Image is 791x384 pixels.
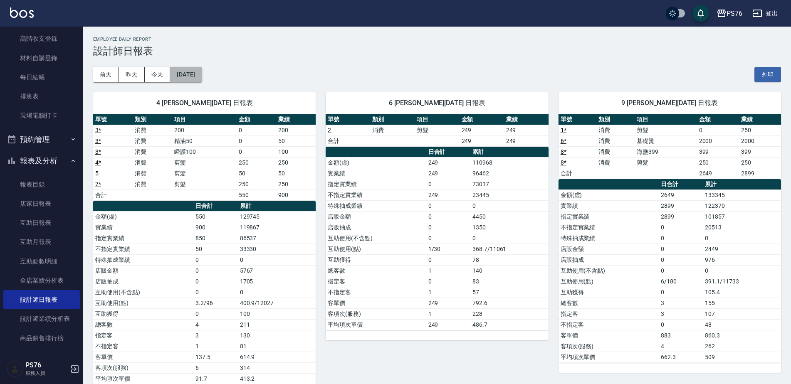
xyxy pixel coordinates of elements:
[703,254,781,265] td: 976
[326,244,426,254] td: 互助使用(點)
[237,157,276,168] td: 250
[703,211,781,222] td: 101857
[172,157,237,168] td: 剪髮
[3,68,80,87] a: 每日結帳
[276,135,316,146] td: 50
[415,114,459,125] th: 項目
[133,114,172,125] th: 類別
[145,67,171,82] button: 今天
[470,157,549,168] td: 110968
[703,265,781,276] td: 0
[470,276,549,287] td: 83
[559,319,659,330] td: 不指定客
[426,233,470,244] td: 0
[193,211,237,222] td: 550
[415,125,459,135] td: 剪髮
[119,67,145,82] button: 昨天
[238,233,316,244] td: 86537
[635,135,697,146] td: 基礎燙
[193,222,237,233] td: 900
[93,114,133,125] th: 單號
[470,190,549,200] td: 23445
[470,211,549,222] td: 4450
[460,114,504,125] th: 金額
[659,222,703,233] td: 0
[426,211,470,222] td: 0
[103,99,306,107] span: 4 [PERSON_NAME][DATE] 日報表
[93,211,193,222] td: 金額(虛)
[559,211,659,222] td: 指定實業績
[3,213,80,232] a: 互助日報表
[659,233,703,244] td: 0
[692,5,709,22] button: save
[559,352,659,362] td: 平均項次單價
[559,244,659,254] td: 店販金額
[596,125,635,135] td: 消費
[426,254,470,265] td: 0
[93,37,781,42] h2: Employee Daily Report
[238,373,316,384] td: 413.2
[659,276,703,287] td: 6/180
[739,135,781,146] td: 2000
[659,190,703,200] td: 2649
[193,265,237,276] td: 0
[3,329,80,348] a: 商品銷售排行榜
[659,341,703,352] td: 4
[237,168,276,179] td: 50
[426,319,470,330] td: 249
[659,308,703,319] td: 3
[276,125,316,135] td: 200
[193,330,237,341] td: 3
[559,114,597,125] th: 單號
[193,254,237,265] td: 0
[326,287,426,298] td: 不指定客
[93,352,193,362] td: 客單價
[93,287,193,298] td: 互助使用(不含點)
[659,287,703,298] td: 0
[238,319,316,330] td: 211
[739,125,781,135] td: 250
[470,147,549,158] th: 累計
[133,179,172,190] td: 消費
[238,265,316,276] td: 5767
[426,265,470,276] td: 1
[237,114,276,125] th: 金額
[193,276,237,287] td: 0
[559,254,659,265] td: 店販抽成
[470,308,549,319] td: 228
[326,135,370,146] td: 合計
[93,362,193,373] td: 客項次(服務)
[93,330,193,341] td: 指定客
[326,190,426,200] td: 不指定實業績
[703,319,781,330] td: 48
[93,190,133,200] td: 合計
[172,146,237,157] td: 瞬護100
[460,125,504,135] td: 249
[559,200,659,211] td: 實業績
[659,244,703,254] td: 0
[596,135,635,146] td: 消費
[3,49,80,68] a: 材料自購登錄
[172,179,237,190] td: 剪髮
[326,168,426,179] td: 實業績
[238,298,316,308] td: 400.9/12027
[193,244,237,254] td: 50
[326,308,426,319] td: 客項次(服務)
[559,233,659,244] td: 特殊抽成業績
[326,298,426,308] td: 客單價
[703,222,781,233] td: 20513
[326,319,426,330] td: 平均項次單價
[426,200,470,211] td: 0
[470,200,549,211] td: 0
[172,125,237,135] td: 200
[172,135,237,146] td: 精油50
[3,290,80,309] a: 設計師日報表
[238,254,316,265] td: 0
[133,157,172,168] td: 消費
[426,222,470,233] td: 0
[172,114,237,125] th: 項目
[569,99,771,107] span: 9 [PERSON_NAME][DATE] 日報表
[635,114,697,125] th: 項目
[93,341,193,352] td: 不指定客
[326,254,426,265] td: 互助獲得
